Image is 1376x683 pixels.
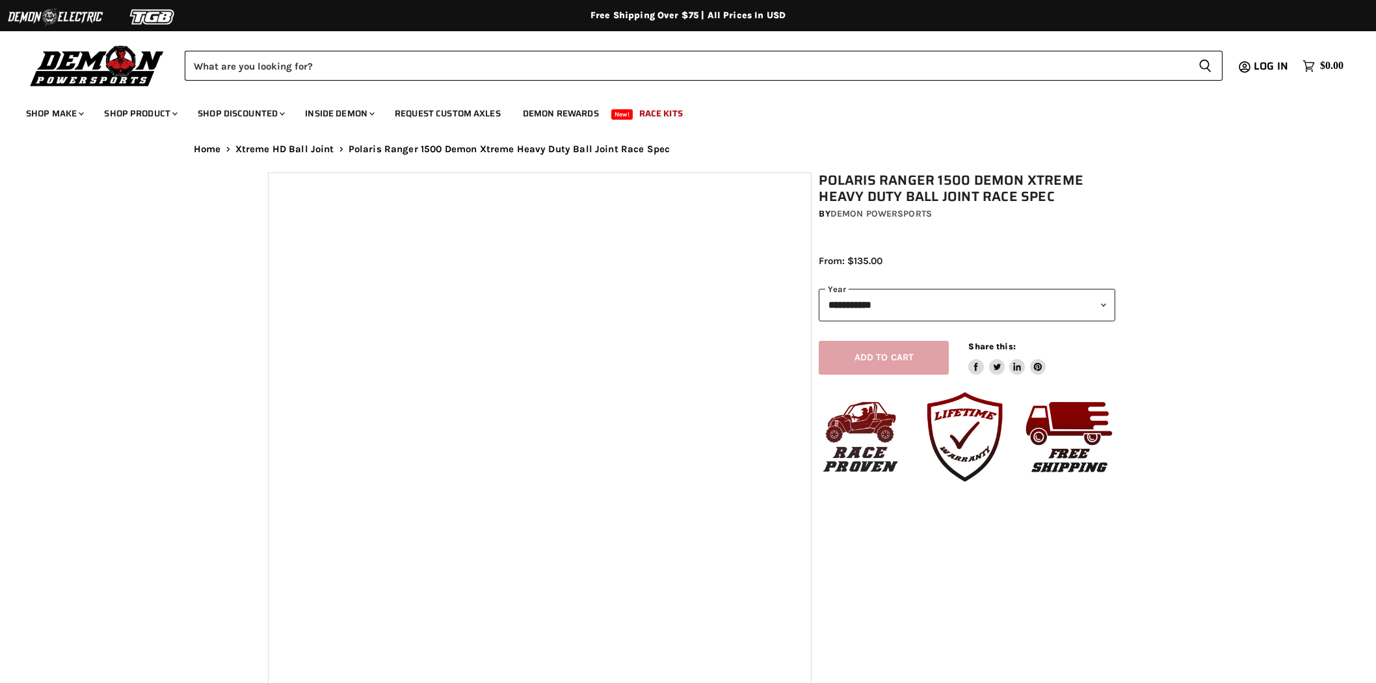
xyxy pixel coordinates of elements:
[16,95,1340,127] ul: Main menu
[819,255,882,267] span: From: $135.00
[1254,58,1288,74] span: Log in
[513,100,609,127] a: Demon Rewards
[1188,51,1223,81] button: Search
[968,341,1015,351] span: Share this:
[349,144,670,155] span: Polaris Ranger 1500 Demon Xtreme Heavy Duty Ball Joint Race Spec
[94,100,185,127] a: Shop Product
[611,109,633,120] span: New!
[1248,60,1296,72] a: Log in
[295,100,382,127] a: Inside Demon
[7,5,104,29] img: Demon Electric Logo 2
[185,51,1188,81] input: Search
[830,208,932,219] a: Demon Powersports
[819,289,1115,321] select: year
[1020,388,1118,485] img: Free_Shipping.png
[819,207,1115,221] div: by
[1296,57,1350,75] a: $0.00
[168,10,1208,21] div: Free Shipping Over $75 | All Prices In USD
[968,341,1046,375] aside: Share this:
[812,388,909,485] img: Race_Proven.jpg
[629,100,693,127] a: Race Kits
[1320,60,1343,72] span: $0.00
[819,172,1115,205] h1: Polaris Ranger 1500 Demon Xtreme Heavy Duty Ball Joint Race Spec
[16,100,92,127] a: Shop Make
[194,144,221,155] a: Home
[168,144,1208,155] nav: Breadcrumbs
[185,51,1223,81] form: Product
[385,100,510,127] a: Request Custom Axles
[188,100,293,127] a: Shop Discounted
[104,5,202,29] img: TGB Logo 2
[26,42,168,88] img: Demon Powersports
[916,388,1013,485] img: Lifte_Time_Warranty.png
[235,144,334,155] a: Xtreme HD Ball Joint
